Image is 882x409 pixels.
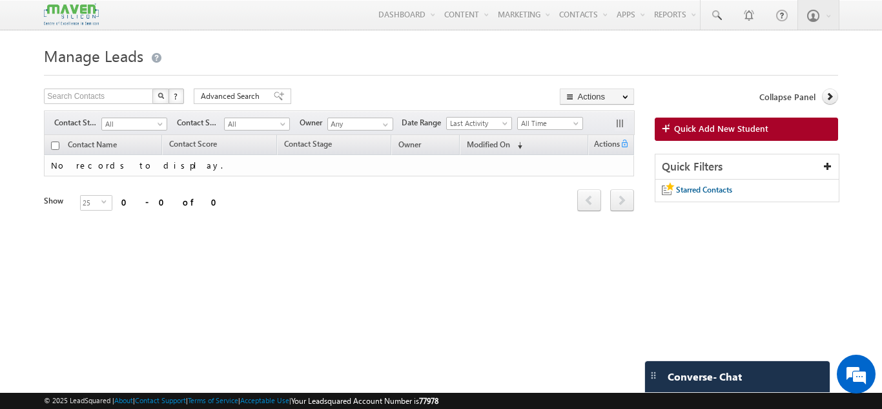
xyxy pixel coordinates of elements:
[278,137,338,154] a: Contact Stage
[648,370,659,381] img: carter-drag
[467,140,510,149] span: Modified On
[188,396,238,404] a: Terms of Service
[577,189,601,211] span: prev
[169,139,217,149] span: Contact Score
[169,89,184,104] button: ?
[284,139,332,149] span: Contact Stage
[81,196,101,210] span: 25
[655,154,839,180] div: Quick Filters
[54,117,101,129] span: Contact Stage
[610,189,634,211] span: next
[402,117,446,129] span: Date Range
[101,118,167,131] a: All
[114,396,133,404] a: About
[759,91,815,103] span: Collapse Panel
[61,138,123,154] a: Contact Name
[102,118,163,130] span: All
[225,118,286,130] span: All
[577,191,601,211] a: prev
[177,117,224,129] span: Contact Source
[240,396,289,404] a: Acceptable Use
[224,118,290,131] a: All
[174,90,179,101] span: ?
[201,90,263,102] span: Advanced Search
[163,137,223,154] a: Contact Score
[560,89,634,105] button: Actions
[101,199,112,205] span: select
[44,155,634,176] td: No records to display.
[291,396,438,406] span: Your Leadsquared Account Number is
[327,118,393,131] input: Type to Search
[44,395,438,407] span: © 2025 LeadSquared | | | | |
[655,118,838,141] a: Quick Add New Student
[460,137,529,154] a: Modified On (sorted descending)
[518,118,579,129] span: All Time
[589,137,620,154] span: Actions
[517,117,583,130] a: All Time
[51,142,59,150] input: Check all records
[44,195,70,207] div: Show
[44,45,143,66] span: Manage Leads
[610,191,634,211] a: next
[419,396,438,406] span: 77978
[446,117,512,130] a: Last Activity
[376,118,392,131] a: Show All Items
[674,123,768,134] span: Quick Add New Student
[668,371,742,383] span: Converse - Chat
[512,140,522,151] span: (sorted descending)
[44,3,98,26] img: Custom Logo
[447,118,508,129] span: Last Activity
[121,194,225,209] div: 0 - 0 of 0
[158,92,164,99] img: Search
[300,117,327,129] span: Owner
[398,140,421,149] span: Owner
[135,396,186,404] a: Contact Support
[676,185,732,194] span: Starred Contacts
